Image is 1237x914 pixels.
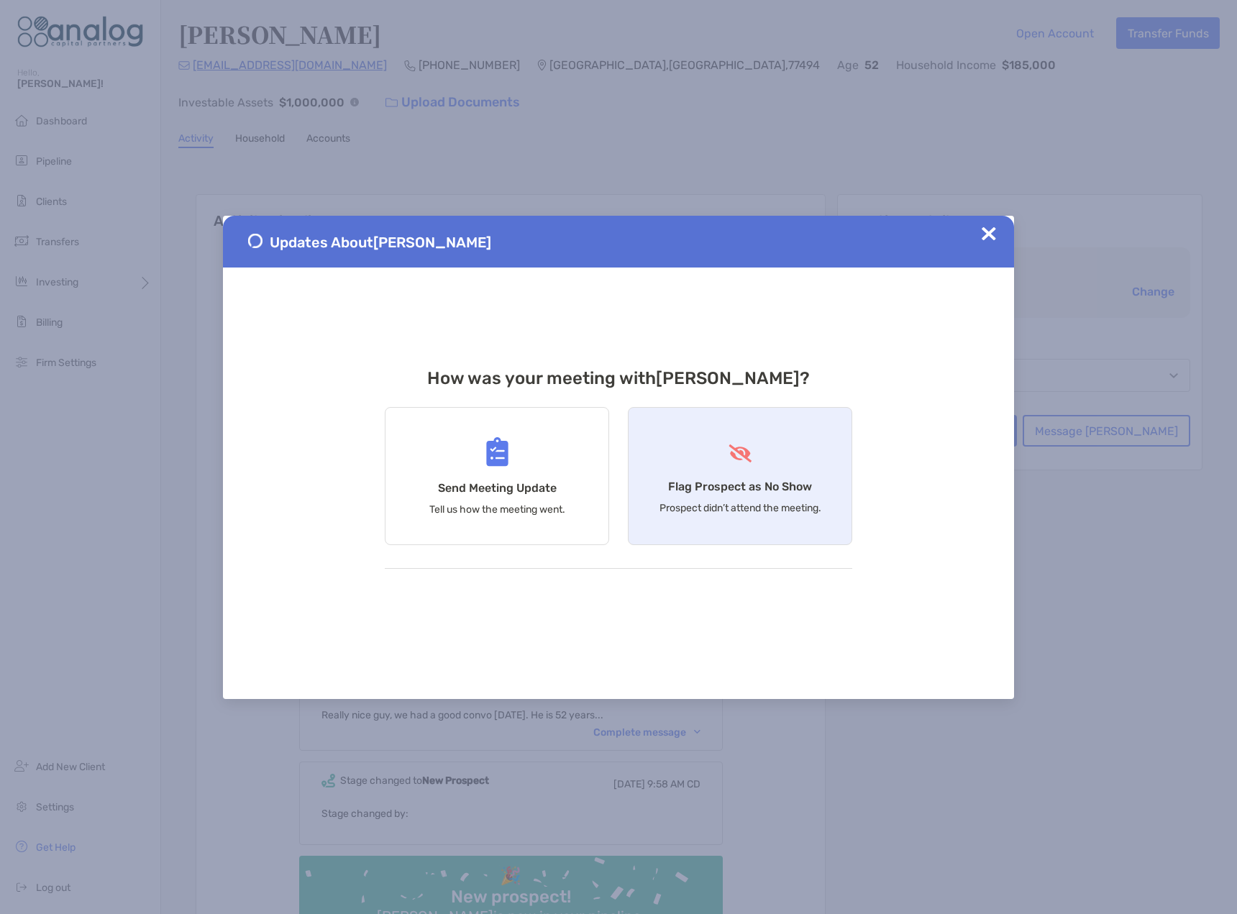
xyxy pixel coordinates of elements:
[248,234,263,248] img: Send Meeting Update 1
[438,481,557,495] h4: Send Meeting Update
[486,437,508,467] img: Send Meeting Update
[429,503,565,516] p: Tell us how the meeting went.
[727,444,754,462] img: Flag Prospect as No Show
[659,502,821,514] p: Prospect didn’t attend the meeting.
[668,480,812,493] h4: Flag Prospect as No Show
[982,227,996,241] img: Close Updates Zoe
[270,234,491,251] span: Updates About [PERSON_NAME]
[385,368,852,388] h3: How was your meeting with [PERSON_NAME] ?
